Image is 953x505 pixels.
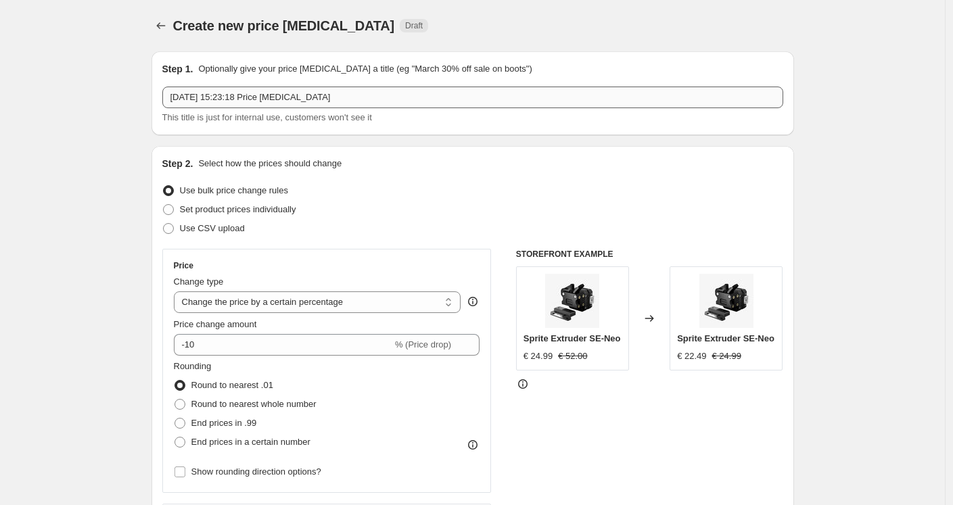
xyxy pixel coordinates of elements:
h2: Step 1. [162,62,193,76]
button: Price change jobs [152,16,170,35]
strike: € 24.99 [712,350,741,363]
img: 08253cf845a6f7d92f25de15ca964665_80x.jpg [699,274,753,328]
div: € 24.99 [524,350,553,363]
span: End prices in .99 [191,418,257,428]
span: % (Price drop) [395,339,451,350]
input: 30% off holiday sale [162,87,783,108]
h2: Step 2. [162,157,193,170]
span: End prices in a certain number [191,437,310,447]
span: Use bulk price change rules [180,185,288,195]
img: 08253cf845a6f7d92f25de15ca964665_80x.jpg [545,274,599,328]
h3: Price [174,260,193,271]
div: help [466,295,480,308]
span: Rounding [174,361,212,371]
span: This title is just for internal use, customers won't see it [162,112,372,122]
span: Show rounding direction options? [191,466,321,477]
p: Optionally give your price [MEDICAL_DATA] a title (eg "March 30% off sale on boots") [198,62,532,76]
span: Round to nearest .01 [191,380,273,390]
span: Round to nearest whole number [191,399,317,409]
span: Use CSV upload [180,223,245,233]
span: Set product prices individually [180,204,296,214]
div: € 22.49 [677,350,706,363]
span: Draft [405,20,423,31]
span: Price change amount [174,319,257,329]
span: Change type [174,276,224,287]
input: -15 [174,334,392,356]
p: Select how the prices should change [198,157,342,170]
h6: STOREFRONT EXAMPLE [516,249,783,260]
span: Sprite Extruder SE-Neo [677,333,774,343]
span: Sprite Extruder SE-Neo [524,333,621,343]
span: Create new price [MEDICAL_DATA] [173,18,395,33]
strike: € 52.00 [558,350,587,363]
